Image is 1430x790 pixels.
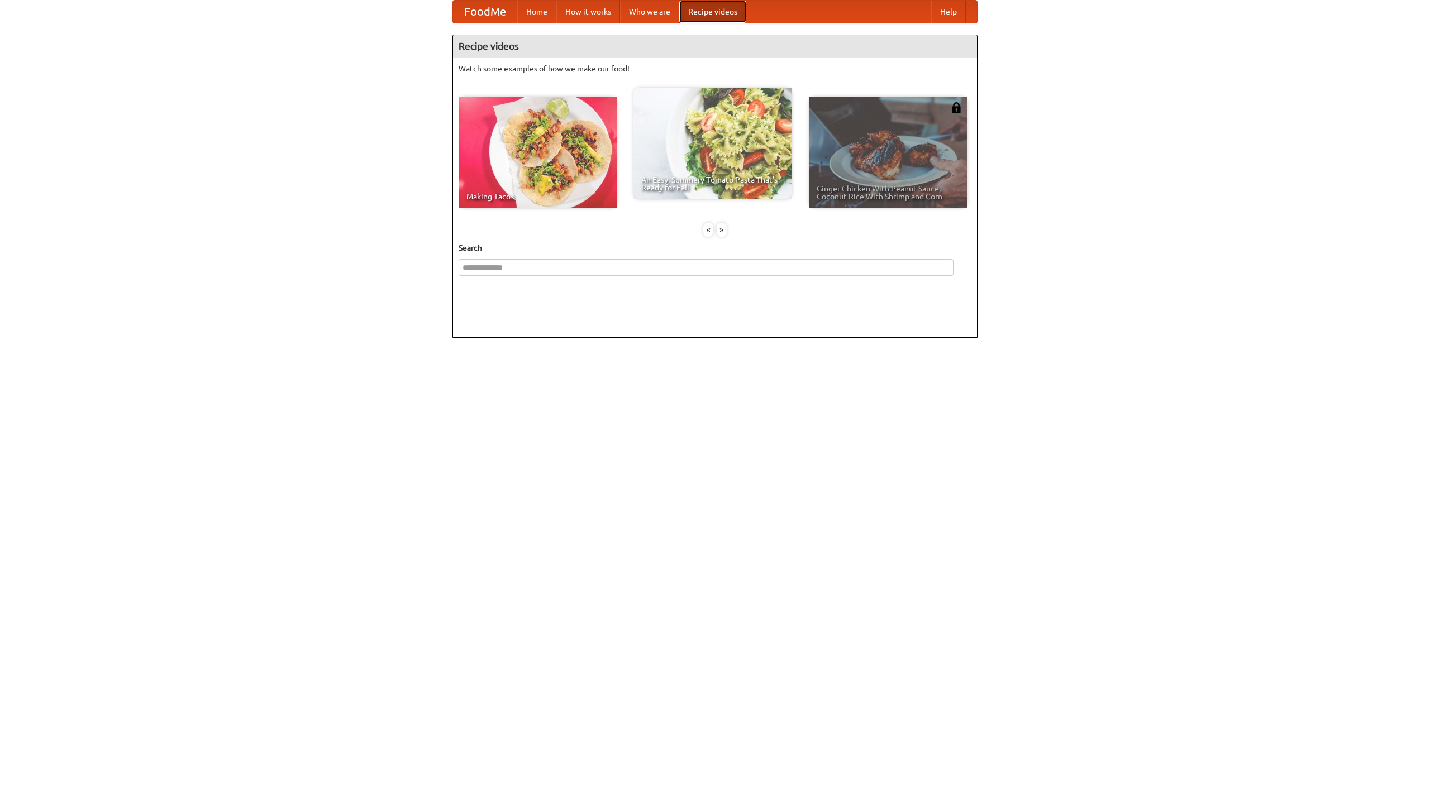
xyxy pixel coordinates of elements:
a: Recipe videos [679,1,746,23]
a: Home [517,1,556,23]
span: An Easy, Summery Tomato Pasta That's Ready for Fall [641,176,784,191]
a: An Easy, Summery Tomato Pasta That's Ready for Fall [633,88,792,199]
div: « [703,223,713,237]
a: FoodMe [453,1,517,23]
h5: Search [459,242,971,253]
h4: Recipe videos [453,35,977,58]
div: » [717,223,727,237]
a: How it works [556,1,620,23]
a: Who we are [620,1,679,23]
a: Making Tacos [459,97,617,208]
p: Watch some examples of how we make our food! [459,63,971,74]
img: 483408.png [951,102,962,113]
a: Help [931,1,966,23]
span: Making Tacos [466,193,609,200]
